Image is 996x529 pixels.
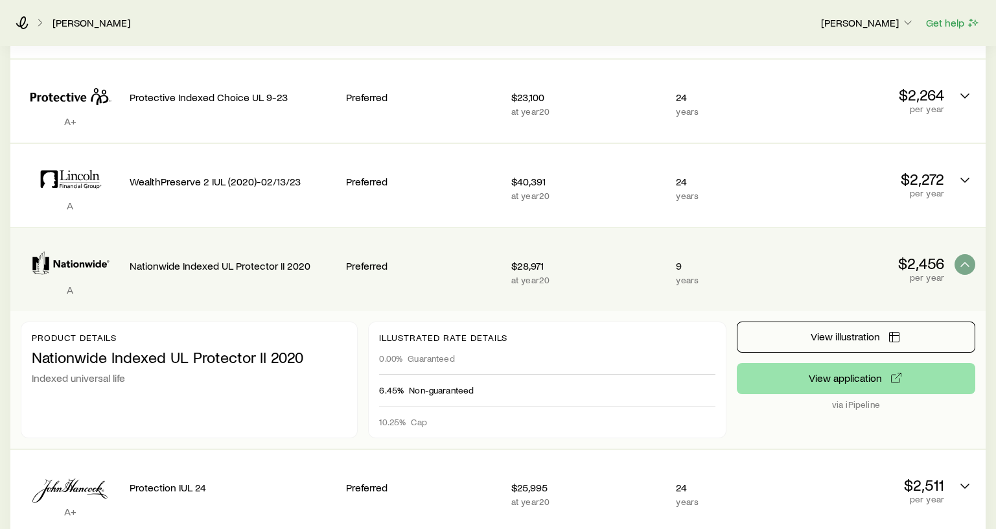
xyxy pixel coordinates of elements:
p: at year 20 [511,275,666,285]
span: 10.25% [379,417,406,427]
p: per year [789,188,944,198]
p: A+ [21,115,119,128]
p: Preferred [346,175,501,188]
p: Indexed universal life [32,371,347,384]
button: via iPipeline [737,363,975,394]
p: A+ [21,505,119,518]
p: 24 [676,175,779,188]
span: 0.00% [379,353,402,364]
p: $28,971 [511,259,666,272]
p: at year 20 [511,106,666,117]
p: Preferred [346,481,501,494]
p: per year [789,494,944,504]
p: Protection IUL 24 [130,481,336,494]
button: [PERSON_NAME] [820,16,915,31]
p: Preferred [346,259,501,272]
p: $2,264 [789,86,944,104]
p: $2,272 [789,170,944,188]
p: Protective Indexed Choice UL 9-23 [130,91,336,104]
p: at year 20 [511,497,666,507]
p: at year 20 [511,191,666,201]
p: Nationwide Indexed UL Protector II 2020 [32,348,347,366]
button: Get help [925,16,980,30]
p: via iPipeline [737,399,975,410]
button: View illustration [737,322,975,353]
p: 24 [676,481,779,494]
span: Guaranteed [408,353,455,364]
p: per year [789,104,944,114]
p: Preferred [346,91,501,104]
p: $40,391 [511,175,666,188]
span: Cap [411,417,426,427]
p: Nationwide Indexed UL Protector II 2020 [130,259,336,272]
p: A [21,199,119,212]
p: years [676,191,779,201]
p: Illustrated rate details [379,333,715,343]
p: [PERSON_NAME] [821,16,914,29]
a: [PERSON_NAME] [52,17,131,29]
p: years [676,106,779,117]
p: WealthPreserve 2 IUL (2020)-02/13/23 [130,175,336,188]
p: $2,511 [789,476,944,494]
p: per year [789,272,944,283]
p: A [21,283,119,296]
p: 9 [676,259,779,272]
p: Product details [32,333,347,343]
p: years [676,275,779,285]
span: Non-guaranteed [409,385,474,395]
p: $2,456 [789,254,944,272]
p: $23,100 [511,91,666,104]
span: 6.45% [379,385,404,395]
p: 24 [676,91,779,104]
span: View illustration [811,331,880,342]
p: years [676,497,779,507]
p: $25,995 [511,481,666,494]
